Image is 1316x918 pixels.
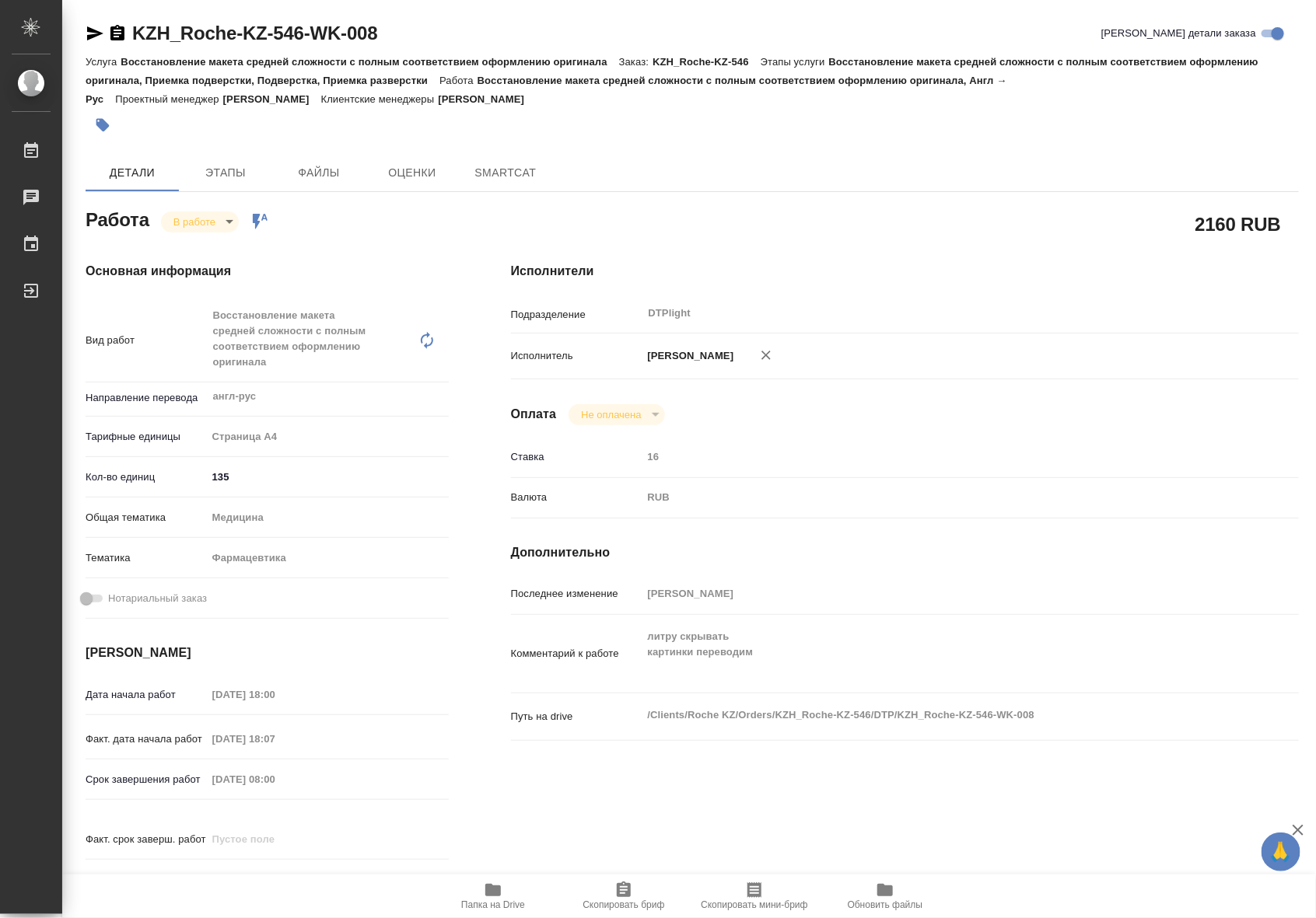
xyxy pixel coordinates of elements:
[86,731,207,747] p: Факт. дата начала работ
[86,550,207,566] p: Тематика
[207,466,449,488] input: ✎ Введи что-нибудь
[86,644,449,662] h4: [PERSON_NAME]
[642,623,1234,681] textarea: литру скрывать картинки переводим
[86,469,207,485] p: Кол-во единиц
[511,262,1299,281] h4: Исполнители
[169,215,220,229] button: В работе
[511,348,642,364] p: Исполнитель
[282,163,356,183] span: Файлы
[86,872,207,888] p: Срок завершения услуги
[86,510,207,525] p: Общая тематика
[207,545,449,571] div: Фармацевтика
[207,828,343,850] input: Пустое поле
[511,646,642,661] p: Комментарий к работе
[1268,836,1294,868] span: 🙏
[642,445,1234,468] input: Пустое поле
[1262,832,1300,871] button: 🙏
[428,874,558,918] button: Папка на Drive
[689,874,820,918] button: Скопировать мини-бриф
[86,333,207,348] p: Вид работ
[468,163,543,183] span: SmartCat
[511,586,642,602] p: Последнее изменение
[108,591,207,606] span: Нотариальный заказ
[583,899,664,910] span: Скопировать бриф
[86,772,207,787] p: Срок завершения работ
[223,93,321,105] p: [PERSON_NAME]
[95,163,170,183] span: Детали
[461,899,525,910] span: Папка на Drive
[439,75,478,86] p: Работа
[86,262,449,281] h4: Основная информация
[511,449,642,465] p: Ставка
[121,56,618,68] p: Восстановление макета средней сложности с полным соответствием оформлению оригинала
[86,429,207,445] p: Тарифные единицы
[642,702,1234,728] textarea: /Clients/Roche KZ/Orders/KZH_Roche-KZ-546/DTP/KZH_Roche-KZ-546-WK-008
[86,832,207,847] p: Факт. срок заверш. работ
[207,424,449,450] div: Страница А4
[86,24,104,43] button: Скопировать ссылку для ЯМессенджера
[642,484,1234,511] div: RUB
[558,874,689,918] button: Скопировать бриф
[438,93,536,105] p: [PERSON_NAME]
[511,490,642,505] p: Валюта
[653,56,761,68] p: KZH_Roche-KZ-546
[86,204,149,232] h2: Работа
[188,163,263,183] span: Этапы
[86,56,121,68] p: Услуга
[761,56,829,68] p: Этапы услуги
[511,307,642,323] p: Подразделение
[511,709,642,724] p: Путь на drive
[642,582,1234,605] input: Пустое поле
[86,75,1007,105] p: Восстановление макета средней сложности с полным соответствием оформлению оригинала, Англ → Рус
[207,504,449,531] div: Медицина
[207,768,343,791] input: Пустое поле
[820,874,950,918] button: Обновить файлы
[375,163,450,183] span: Оценки
[86,390,207,406] p: Направление перевода
[1195,211,1281,237] h2: 2160 RUB
[642,348,734,364] p: [PERSON_NAME]
[321,93,439,105] p: Клиентские менеджеры
[511,543,1299,562] h4: Дополнительно
[86,687,207,703] p: Дата начала работ
[511,405,557,424] h4: Оплата
[132,23,377,44] a: KZH_Roche-KZ-546-WK-008
[161,211,239,232] div: В работе
[619,56,653,68] p: Заказ:
[749,338,783,372] button: Удалить исполнителя
[207,728,343,750] input: Пустое поле
[1101,26,1256,41] span: [PERSON_NAME] детали заказа
[115,93,222,105] p: Проектный менеджер
[108,24,127,43] button: Скопировать ссылку
[569,404,664,425] div: В работе
[701,899,807,910] span: Скопировать мини-бриф
[848,899,923,910] span: Обновить файлы
[86,108,120,142] button: Добавить тэг
[576,408,646,421] button: Не оплачена
[207,683,343,706] input: Пустое поле
[207,868,343,891] input: ✎ Введи что-нибудь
